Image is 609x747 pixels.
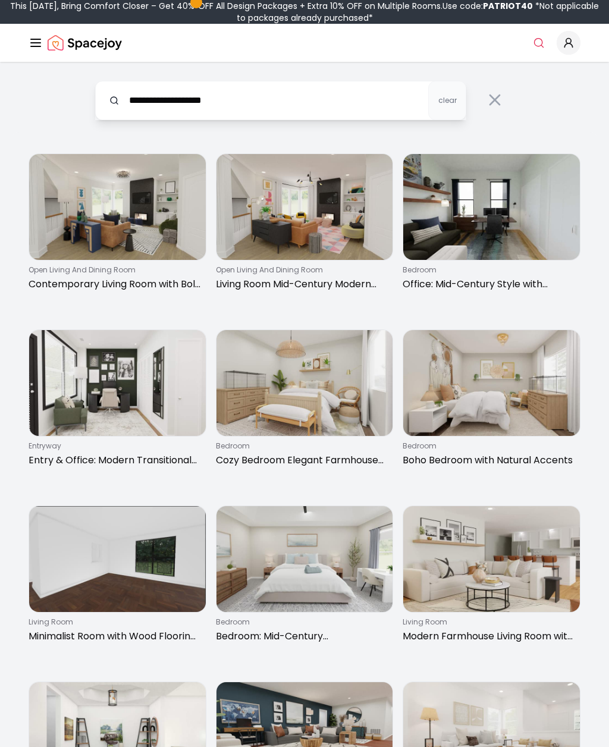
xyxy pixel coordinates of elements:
[216,629,389,644] p: Bedroom: Mid-Century Contemporary with [PERSON_NAME]
[428,81,466,120] button: clear
[403,265,576,275] p: bedroom
[216,154,393,260] img: Living Room Mid-Century Modern with Colorful Accents
[29,453,202,467] p: Entry & Office: Modern Transitional with Green Accent Wall
[29,265,202,275] p: open living and dining room
[403,154,580,260] img: Office: Mid-Century Style with Multifunctional Design
[29,617,202,627] p: living room
[216,453,389,467] p: Cozy Bedroom Elegant Farmhouse with Rustic Accents
[216,265,389,275] p: open living and dining room
[29,506,206,612] img: Minimalist Room with Wood Flooring and Natural Light
[216,506,394,648] a: Bedroom: Mid-Century Contemporary with Calm VibesbedroomBedroom: Mid-Century Contemporary with [P...
[216,277,389,291] p: Living Room Mid-Century Modern with Colorful Accents
[29,154,206,260] img: Contemporary Living Room with Bold Fireplace
[403,629,576,644] p: Modern Farmhouse Living Room with Gallery Wall
[29,153,206,296] a: Contemporary Living Room with Bold Fireplaceopen living and dining roomContemporary Living Room w...
[216,441,389,451] p: bedroom
[403,617,576,627] p: living room
[29,330,206,436] img: Entry & Office: Modern Transitional with Green Accent Wall
[403,153,580,296] a: Office: Mid-Century Style with Multifunctional DesignbedroomOffice: Mid-Century Style with Multif...
[216,617,389,627] p: bedroom
[29,277,202,291] p: Contemporary Living Room with Bold Fireplace
[48,31,122,55] img: Spacejoy Logo
[48,31,122,55] a: Spacejoy
[403,277,576,291] p: Office: Mid-Century Style with Multifunctional Design
[216,330,393,436] img: Cozy Bedroom Elegant Farmhouse with Rustic Accents
[216,329,394,472] a: Cozy Bedroom Elegant Farmhouse with Rustic AccentsbedroomCozy Bedroom Elegant Farmhouse with Rust...
[29,629,202,644] p: Minimalist Room with Wood Flooring and Natural Light
[29,24,580,62] nav: Global
[403,330,580,436] img: Boho Bedroom with Natural Accents
[403,506,580,648] a: Modern Farmhouse Living Room with Gallery Wallliving roomModern Farmhouse Living Room with Galler...
[403,441,576,451] p: bedroom
[216,506,393,612] img: Bedroom: Mid-Century Contemporary with Calm Vibes
[216,153,394,296] a: Living Room Mid-Century Modern with Colorful Accentsopen living and dining roomLiving Room Mid-Ce...
[438,96,457,105] span: clear
[29,506,206,648] a: Minimalist Room with Wood Flooring and Natural Lightliving roomMinimalist Room with Wood Flooring...
[29,329,206,472] a: Entry & Office: Modern Transitional with Green Accent WallentrywayEntry & Office: Modern Transiti...
[403,329,580,472] a: Boho Bedroom with Natural AccentsbedroomBoho Bedroom with Natural Accents
[403,506,580,612] img: Modern Farmhouse Living Room with Gallery Wall
[29,441,202,451] p: entryway
[403,453,576,467] p: Boho Bedroom with Natural Accents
